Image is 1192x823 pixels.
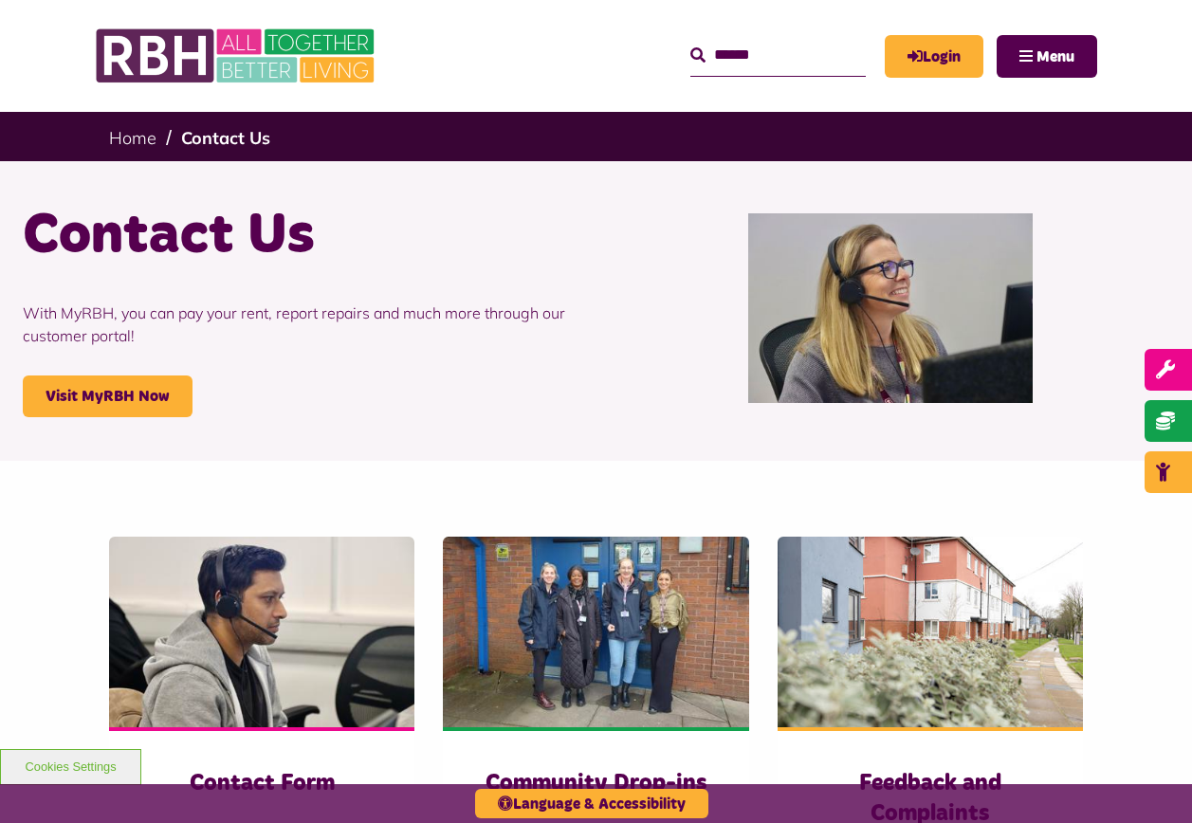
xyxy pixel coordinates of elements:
[443,537,748,727] img: Heywood Drop In 2024
[23,199,582,273] h1: Contact Us
[109,537,414,727] img: Contact Centre February 2024 (4)
[147,769,376,798] h3: Contact Form
[95,19,379,93] img: RBH
[481,769,710,798] h3: Community Drop-ins
[1107,738,1192,823] iframe: Netcall Web Assistant for live chat
[23,375,193,417] a: Visit MyRBH Now
[23,273,582,375] p: With MyRBH, you can pay your rent, report repairs and much more through our customer portal!
[778,537,1083,727] img: SAZMEDIA RBH 22FEB24 97
[885,35,983,78] a: MyRBH
[748,213,1033,403] img: Contact Centre February 2024 (1)
[997,35,1097,78] button: Navigation
[181,127,270,149] a: Contact Us
[1036,49,1074,64] span: Menu
[475,789,708,818] button: Language & Accessibility
[109,127,156,149] a: Home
